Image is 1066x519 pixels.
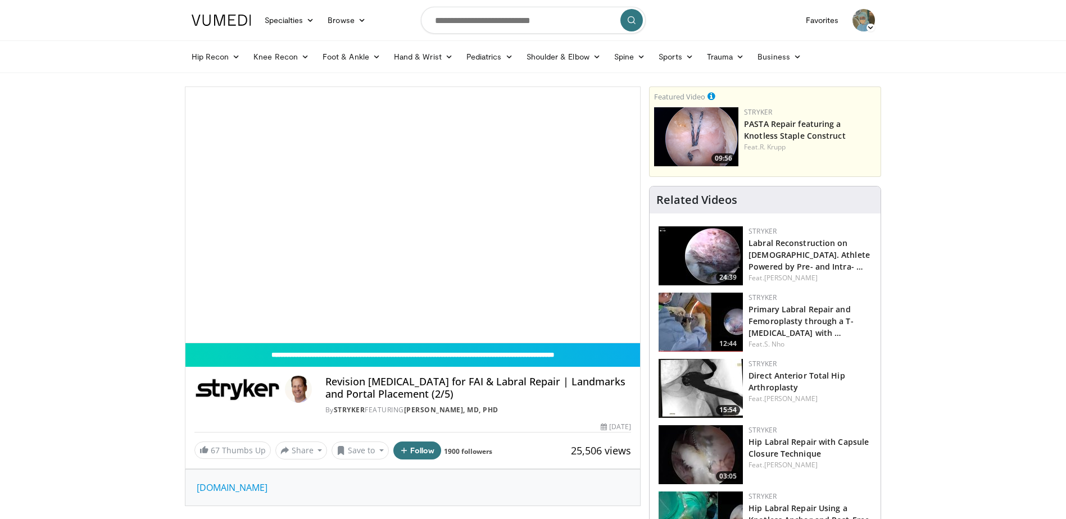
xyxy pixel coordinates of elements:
a: Labral Reconstruction on [DEMOGRAPHIC_DATA]. Athlete Powered by Pre- and Intra- … [749,238,870,272]
span: 24:39 [716,272,740,283]
a: Trauma [700,45,751,68]
span: 25,506 views [571,444,631,457]
img: Avatar [285,376,312,403]
a: Direct Anterior Total Hip Arthroplasty [749,370,845,393]
img: Avatar [852,9,875,31]
img: 964b41de-9429-498e-b9e7-759add9d7296.150x105_q85_crop-smart_upscale.jpg [659,293,743,352]
a: [DOMAIN_NAME] [197,481,267,494]
a: Stryker [749,226,777,236]
a: Business [751,45,808,68]
img: ddecd1e2-36b2-450b-b66e-e46ec5cefb0b.150x105_q85_crop-smart_upscale.jpg [659,425,743,484]
img: 78237688-f8ba-43d9-9c5d-31d32ee21bde.150x105_q85_crop-smart_upscale.jpg [659,359,743,418]
a: Hand & Wrist [387,45,460,68]
a: Knee Recon [247,45,316,68]
a: PASTA Repair featuring a Knotless Staple Construct [744,119,846,141]
img: Stryker [194,376,280,403]
a: Primary Labral Repair and Femoroplasty through a T-[MEDICAL_DATA] with … [749,304,854,338]
div: Feat. [744,142,876,152]
a: Favorites [799,9,846,31]
a: Stryker [749,491,777,501]
a: 1900 followers [444,447,492,456]
img: 84acc7eb-cb93-455a-a344-5c35427a46c1.png.150x105_q85_crop-smart_upscale.png [654,107,738,166]
span: 15:54 [716,405,740,415]
div: Feat. [749,460,872,470]
a: Browse [321,9,373,31]
div: [DATE] [601,422,631,432]
a: Stryker [749,425,777,435]
a: Stryker [749,293,777,302]
a: [PERSON_NAME] [764,460,818,470]
span: 03:05 [716,471,740,481]
a: Specialties [258,9,321,31]
button: Share [275,441,328,459]
span: 09:56 [711,153,736,163]
span: 67 [211,445,220,456]
a: Stryker [744,107,772,117]
h4: Related Videos [656,193,737,207]
a: R. Krupp [760,142,786,152]
a: 09:56 [654,107,738,166]
a: Pediatrics [460,45,520,68]
a: 15:54 [659,359,743,418]
a: Shoulder & Elbow [520,45,607,68]
span: 12:44 [716,339,740,349]
div: Feat. [749,394,872,404]
button: Save to [332,441,389,459]
small: Featured Video [654,92,705,102]
a: Foot & Ankle [316,45,387,68]
a: Hip Labral Repair with Capsule Closure Technique [749,436,869,459]
a: [PERSON_NAME], MD, PhD [404,405,498,415]
a: Sports [652,45,700,68]
img: VuMedi Logo [192,15,251,26]
a: [PERSON_NAME] [764,273,818,283]
button: Follow [393,441,442,459]
a: 12:44 [659,293,743,352]
a: Stryker [334,405,365,415]
a: Spine [607,45,652,68]
img: 1946da98-1de4-43b6-b2f1-13555572cecd.150x105_q85_crop-smart_upscale.jpg [659,226,743,285]
a: 24:39 [659,226,743,285]
a: S. Nho [764,339,785,349]
div: Feat. [749,339,872,349]
a: 03:05 [659,425,743,484]
a: Stryker [749,359,777,368]
h4: Revision [MEDICAL_DATA] for FAI & Labral Repair | Landmarks and Portal Placement (2/5) [325,376,631,400]
div: Feat. [749,273,872,283]
video-js: Video Player [185,87,641,343]
div: By FEATURING [325,405,631,415]
a: 67 Thumbs Up [194,441,271,459]
a: Hip Recon [185,45,247,68]
a: [PERSON_NAME] [764,394,818,403]
input: Search topics, interventions [421,7,646,34]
